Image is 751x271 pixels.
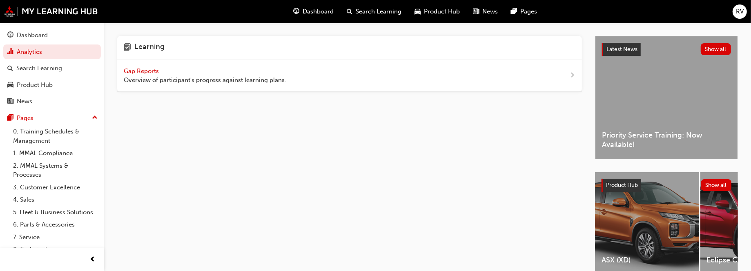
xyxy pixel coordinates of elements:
button: RV [733,4,747,19]
span: Pages [521,7,537,16]
a: car-iconProduct Hub [408,3,467,20]
a: 2. MMAL Systems & Processes [10,160,101,181]
a: 8. Technical [10,243,101,256]
span: RV [736,7,744,16]
a: Product HubShow all [602,179,731,192]
a: Latest NewsShow allPriority Service Training: Now Available! [595,36,738,159]
h4: Learning [134,42,165,53]
a: guage-iconDashboard [287,3,341,20]
button: DashboardAnalyticsSearch LearningProduct HubNews [3,26,101,111]
a: search-iconSearch Learning [341,3,408,20]
span: Overview of participant's progress against learning plans. [124,76,286,85]
span: chart-icon [7,49,13,56]
div: Dashboard [17,31,48,40]
span: car-icon [415,7,421,17]
span: Search Learning [356,7,402,16]
span: Product Hub [606,182,638,189]
span: News [483,7,498,16]
a: Dashboard [3,28,101,43]
button: Show all [701,43,731,55]
span: learning-icon [124,42,131,53]
button: Show all [701,179,732,191]
button: Pages [3,111,101,126]
span: Dashboard [303,7,334,16]
span: pages-icon [7,115,13,122]
div: Pages [17,113,33,123]
span: news-icon [7,98,13,105]
a: 4. Sales [10,193,101,206]
a: 3. Customer Excellence [10,181,101,194]
span: Gap Reports [124,67,160,75]
a: news-iconNews [467,3,505,20]
a: Search Learning [3,61,101,76]
span: guage-icon [7,32,13,39]
span: prev-icon [90,255,96,265]
div: Search Learning [16,64,62,73]
a: 1. MMAL Compliance [10,147,101,160]
a: News [3,94,101,109]
a: 7. Service [10,231,101,244]
span: up-icon [92,113,98,123]
span: Latest News [606,46,637,53]
span: car-icon [7,82,13,89]
span: ASX (XD) [602,255,693,265]
span: pages-icon [511,7,517,17]
span: Product Hub [424,7,460,16]
span: guage-icon [294,7,300,17]
a: 6. Parts & Accessories [10,218,101,231]
a: Analytics [3,44,101,60]
a: Gap Reports Overview of participant's progress against learning plans.next-icon [117,60,582,92]
span: news-icon [473,7,479,17]
a: Latest NewsShow all [602,43,731,56]
img: mmal [4,6,98,17]
a: 0. Training Schedules & Management [10,125,101,147]
a: Product Hub [3,78,101,93]
a: pages-iconPages [505,3,544,20]
span: search-icon [347,7,353,17]
div: Product Hub [17,80,53,90]
a: 5. Fleet & Business Solutions [10,206,101,219]
div: News [17,97,32,106]
span: search-icon [7,65,13,72]
span: next-icon [569,71,575,81]
span: Priority Service Training: Now Available! [602,131,731,149]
